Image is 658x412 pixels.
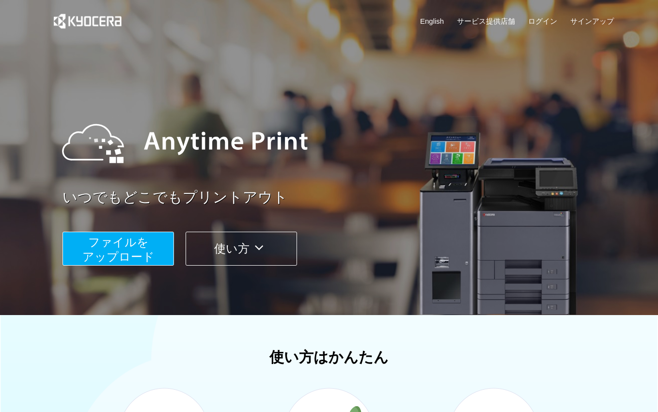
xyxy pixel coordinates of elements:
span: ファイルを ​​アップロード [82,236,155,263]
a: ログイン [528,16,557,26]
a: サインアップ [570,16,614,26]
a: English [420,16,444,26]
a: いつでもどこでもプリントアウト [63,187,620,208]
a: サービス提供店舗 [457,16,515,26]
button: 使い方 [186,232,297,266]
button: ファイルを​​アップロード [63,232,174,266]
